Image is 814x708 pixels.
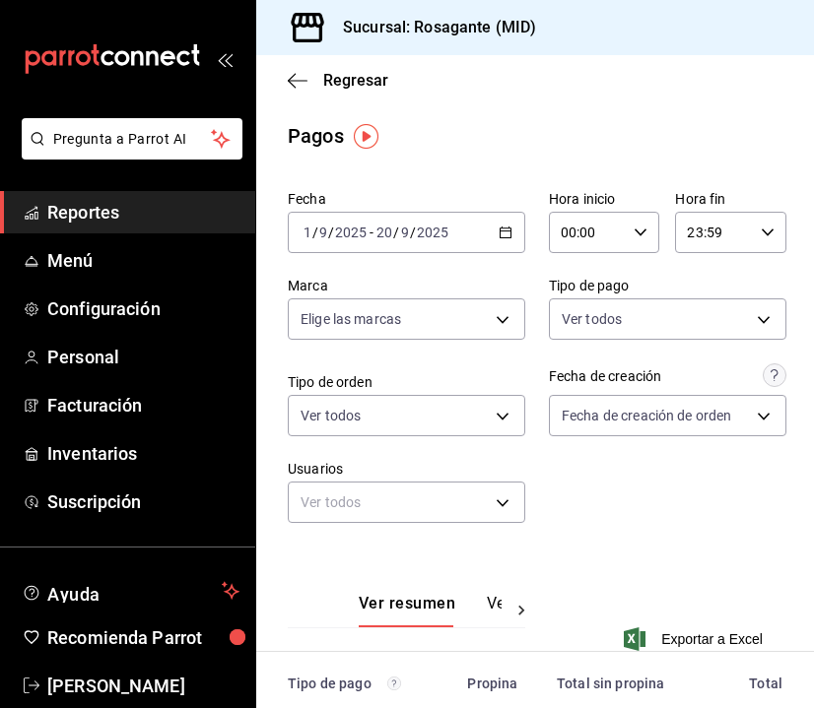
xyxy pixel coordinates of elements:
[387,676,401,690] svg: Los pagos realizados con Pay y otras terminales son montos brutos.
[47,488,239,515] span: Suscripción
[22,118,242,160] button: Pregunta a Parrot AI
[47,673,239,699] span: [PERSON_NAME]
[328,225,334,240] span: /
[327,16,536,39] h3: Sucursal: Rosagante (MID)
[359,594,502,627] div: navigation tabs
[549,279,786,292] label: Tipo de pago
[217,51,233,67] button: open_drawer_menu
[288,192,525,206] label: Fecha
[47,440,239,467] span: Inventarios
[301,309,401,329] span: Elige las marcas
[416,225,449,240] input: ----
[303,225,312,240] input: --
[47,199,239,225] span: Reportes
[301,406,361,425] span: Ver todos
[370,225,373,240] span: -
[375,225,393,240] input: --
[549,676,664,691] div: Total sin propina
[410,225,416,240] span: /
[318,225,328,240] input: --
[47,247,239,274] span: Menú
[562,309,622,329] span: Ver todos
[288,279,525,292] label: Marca
[53,129,212,150] span: Pregunta a Parrot AI
[354,124,378,149] img: Tooltip marker
[549,192,659,206] label: Hora inicio
[47,295,239,322] span: Configuración
[47,624,239,651] span: Recomienda Parrot
[441,676,517,691] div: Propina
[14,143,242,163] a: Pregunta a Parrot AI
[47,344,239,370] span: Personal
[288,462,525,476] label: Usuarios
[487,594,561,627] button: Ver pagos
[47,579,214,603] span: Ayuda
[288,121,344,151] div: Pagos
[697,676,783,691] div: Total
[393,225,399,240] span: /
[562,406,731,425] span: Fecha de creación de orden
[323,71,388,90] span: Regresar
[628,627,763,651] button: Exportar a Excel
[47,392,239,418] span: Facturación
[675,192,785,206] label: Hora fin
[549,366,661,387] div: Fecha de creación
[400,225,410,240] input: --
[334,225,368,240] input: ----
[288,71,388,90] button: Regresar
[359,594,455,627] button: Ver resumen
[288,676,409,691] div: Tipo de pago
[288,482,525,523] div: Ver todos
[288,375,525,389] label: Tipo de orden
[312,225,318,240] span: /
